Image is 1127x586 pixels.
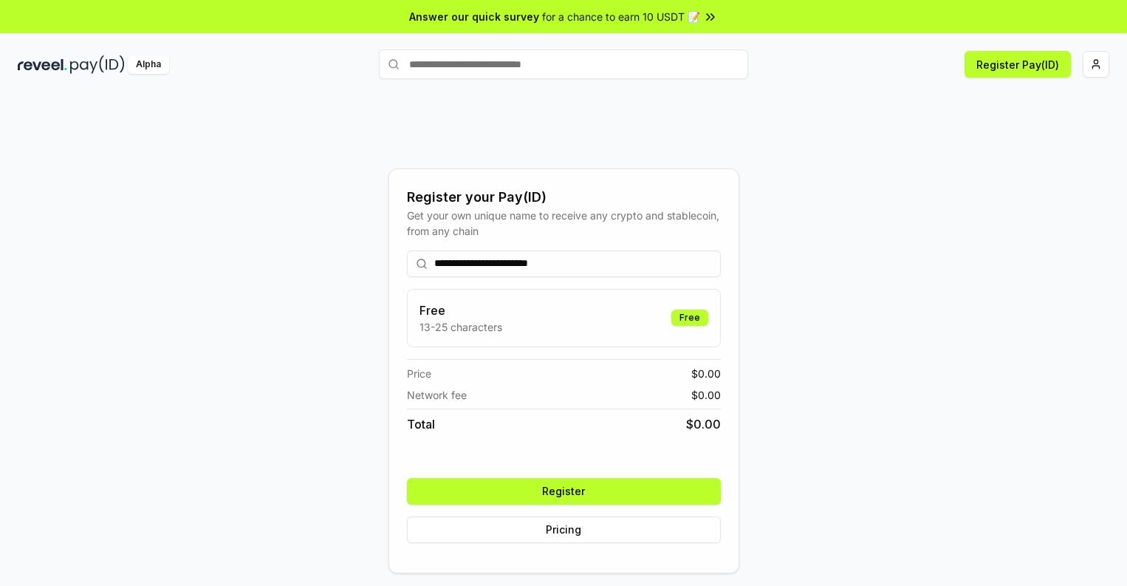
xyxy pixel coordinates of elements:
[407,415,435,433] span: Total
[128,55,169,74] div: Alpha
[691,366,721,381] span: $ 0.00
[407,517,721,543] button: Pricing
[671,310,708,326] div: Free
[686,415,721,433] span: $ 0.00
[419,301,502,319] h3: Free
[409,9,539,24] span: Answer our quick survey
[407,366,431,381] span: Price
[407,387,467,403] span: Network fee
[419,319,502,335] p: 13-25 characters
[407,208,721,239] div: Get your own unique name to receive any crypto and stablecoin, from any chain
[407,187,721,208] div: Register your Pay(ID)
[691,387,721,403] span: $ 0.00
[18,55,67,74] img: reveel_dark
[407,478,721,505] button: Register
[965,51,1071,78] button: Register Pay(ID)
[542,9,700,24] span: for a chance to earn 10 USDT 📝
[70,55,125,74] img: pay_id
